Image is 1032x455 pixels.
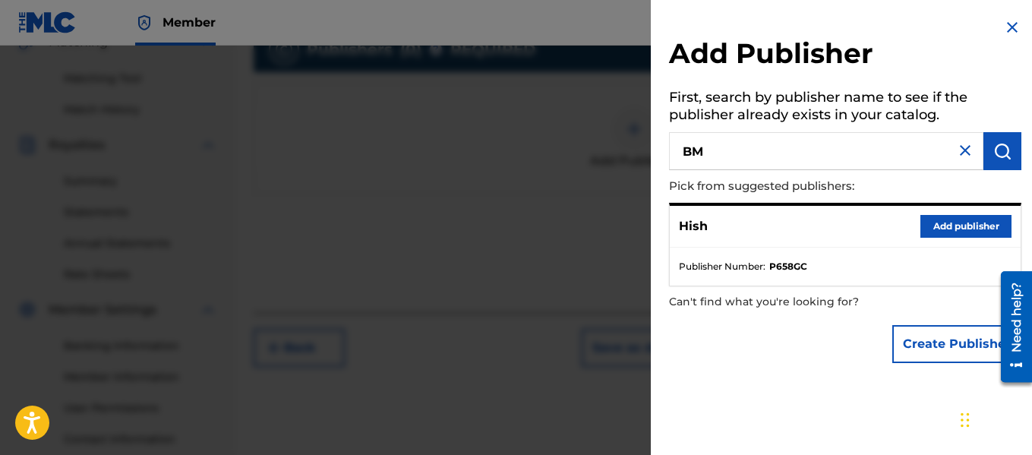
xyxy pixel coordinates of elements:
[989,266,1032,388] iframe: Resource Center
[669,132,983,170] input: Search publisher's name
[993,142,1011,160] img: Search Works
[669,84,1021,132] h5: First, search by publisher name to see if the publisher already exists in your catalog.
[892,325,1021,363] button: Create Publisher
[956,141,974,160] img: close
[669,286,935,318] p: Can't find what you're looking for?
[920,215,1011,238] button: Add publisher
[669,36,1021,75] h2: Add Publisher
[679,260,765,273] span: Publisher Number :
[961,397,970,443] div: Drag
[163,14,216,31] span: Member
[679,217,708,235] p: Hish
[769,260,807,273] strong: P658GC
[956,382,1032,455] iframe: Chat Widget
[18,11,77,33] img: MLC Logo
[669,170,935,203] p: Pick from suggested publishers:
[135,14,153,32] img: Top Rightsholder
